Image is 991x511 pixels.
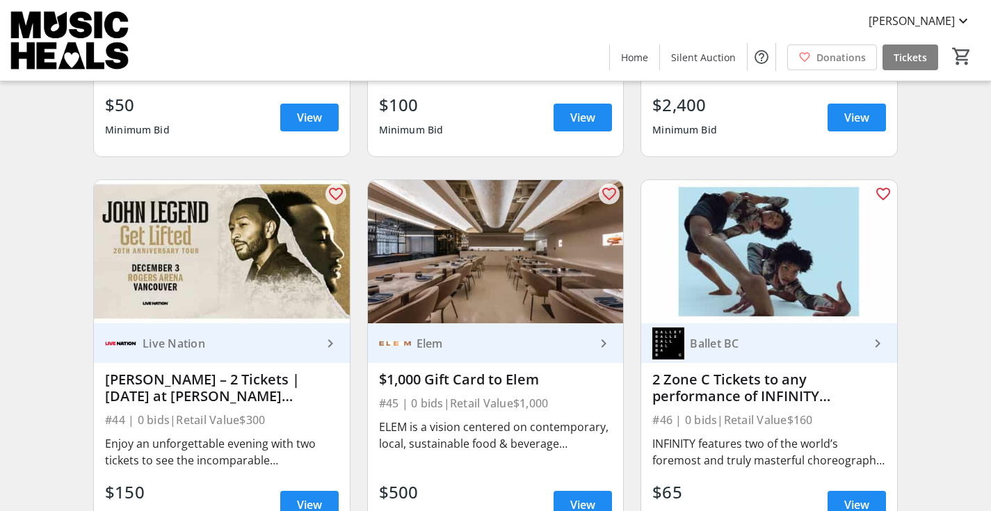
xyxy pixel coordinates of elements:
div: $100 [379,92,444,117]
a: Live NationLive Nation [94,323,350,363]
span: View [570,109,595,126]
div: #45 | 0 bids | Retail Value $1,000 [379,394,613,413]
div: $1,000 Gift Card to Elem [379,371,613,388]
a: Home [610,44,659,70]
div: #44 | 0 bids | Retail Value $300 [105,410,339,430]
a: Ballet BCBallet BC [641,323,897,363]
div: Minimum Bid [652,117,717,143]
button: [PERSON_NAME] [857,10,983,32]
div: Enjoy an unforgettable evening with two tickets to see the incomparable [PERSON_NAME] live at [PE... [105,435,339,469]
div: Ballet BC [684,336,869,350]
img: Elem [379,327,411,359]
mat-icon: favorite_outline [875,186,892,202]
a: ElemElem [368,323,624,363]
a: Silent Auction [660,44,747,70]
img: $1,000 Gift Card to Elem [368,180,624,324]
span: View [297,109,322,126]
span: Donations [816,50,866,65]
span: Tickets [894,50,927,65]
a: View [554,104,612,131]
span: Home [621,50,648,65]
div: ELEM is a vision centered on contemporary, local, sustainable food & beverage programs that trans... [379,419,613,452]
div: $50 [105,92,170,117]
img: Ballet BC [652,327,684,359]
img: Music Heals Charitable Foundation's Logo [8,6,132,75]
a: View [280,104,339,131]
div: Live Nation [137,336,322,350]
mat-icon: keyboard_arrow_right [595,335,612,352]
div: INFINITY features two of the world’s foremost and truly masterful choreographic voices. [PERSON_N... [652,435,886,469]
div: $500 [379,480,444,505]
button: Cart [949,44,974,69]
span: Silent Auction [671,50,736,65]
div: [PERSON_NAME] – 2 Tickets | [DATE] at [PERSON_NAME][GEOGRAPHIC_DATA] [105,371,339,405]
div: $2,400 [652,92,717,117]
mat-icon: keyboard_arrow_right [869,335,886,352]
div: #46 | 0 bids | Retail Value $160 [652,410,886,430]
a: Donations [787,44,877,70]
div: Elem [411,336,596,350]
a: Tickets [883,44,938,70]
img: 2 Zone C Tickets to any performance of INFINITY (February 26/27/28, 2026) [641,180,897,324]
img: Live Nation [105,327,137,359]
span: [PERSON_NAME] [869,13,955,29]
div: Minimum Bid [105,117,170,143]
mat-icon: favorite_outline [328,186,344,202]
mat-icon: favorite_outline [601,186,618,202]
span: View [844,109,869,126]
div: $150 [105,480,170,505]
div: 2 Zone C Tickets to any performance of INFINITY (February 26/27/28, 2026) [652,371,886,405]
a: View [828,104,886,131]
img: John Legend – 2 Tickets | December 3, 2025 at Rogers Arena [94,180,350,324]
button: Help [748,43,775,71]
div: $65 [652,480,717,505]
div: Minimum Bid [379,117,444,143]
mat-icon: keyboard_arrow_right [322,335,339,352]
